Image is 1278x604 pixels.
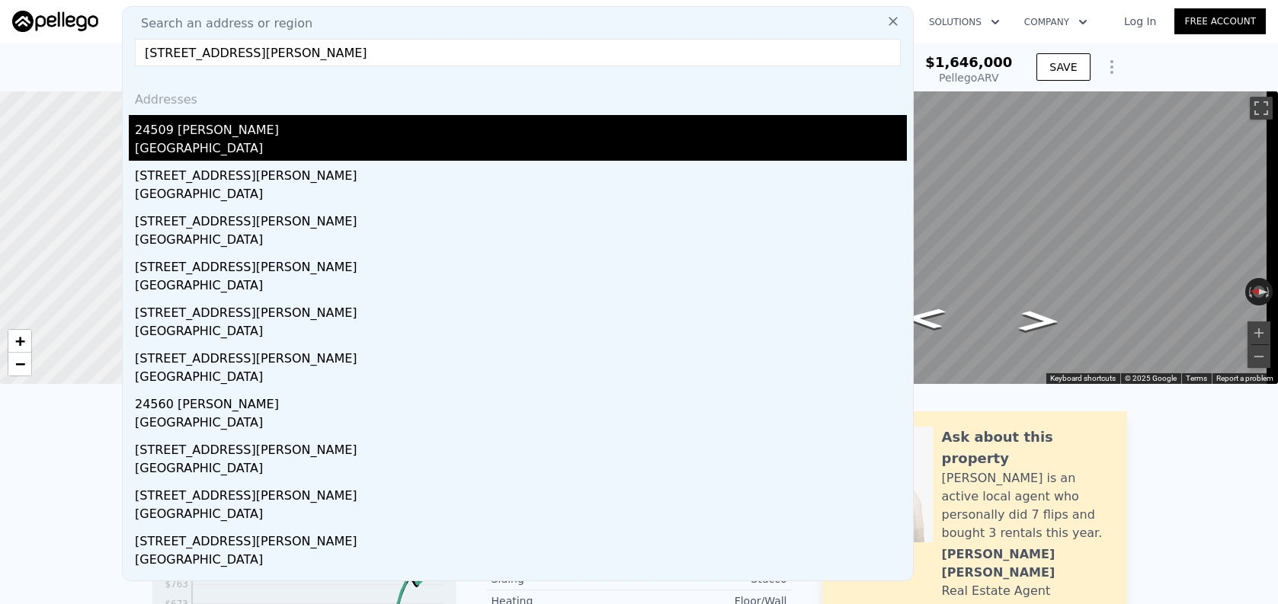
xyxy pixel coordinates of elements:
div: [GEOGRAPHIC_DATA] [135,551,907,572]
div: [STREET_ADDRESS][PERSON_NAME] [135,298,907,322]
div: Ask about this property [942,427,1112,469]
span: © 2025 Google [1125,374,1177,382]
div: [STREET_ADDRESS][PERSON_NAME] [135,206,907,231]
div: [STREET_ADDRESS][PERSON_NAME] [135,161,907,185]
div: [GEOGRAPHIC_DATA] [135,139,907,161]
div: Real Estate Agent [942,582,1051,600]
tspan: $763 [165,579,188,590]
div: Addresses [129,78,907,115]
button: Reset the view [1245,285,1273,298]
div: Street View [697,91,1278,384]
img: Pellego [12,11,98,32]
button: Company [1012,8,1100,36]
button: Show Options [1097,52,1127,82]
span: Search an address or region [129,14,312,33]
div: [STREET_ADDRESS][PERSON_NAME] [135,252,907,276]
div: [STREET_ADDRESS][PERSON_NAME] [135,481,907,505]
div: [GEOGRAPHIC_DATA] [135,459,907,481]
a: Free Account [1174,8,1266,34]
button: Zoom in [1248,321,1270,344]
button: Zoom out [1248,345,1270,368]
div: [GEOGRAPHIC_DATA] [135,414,907,435]
div: [GEOGRAPHIC_DATA] [135,276,907,298]
path: Go South, N Ford St [1001,306,1077,337]
div: [GEOGRAPHIC_DATA] [135,231,907,252]
div: [GEOGRAPHIC_DATA] [135,322,907,344]
a: Zoom in [8,330,31,353]
div: Map [697,91,1278,384]
div: [GEOGRAPHIC_DATA] [135,505,907,526]
a: Report a problem [1216,374,1273,382]
button: Toggle fullscreen view [1250,97,1273,120]
div: 24560 [PERSON_NAME] [135,389,907,414]
div: [GEOGRAPHIC_DATA] [135,185,907,206]
button: Keyboard shortcuts [1050,373,1116,384]
path: Go North, N Ford St [888,303,963,334]
button: Rotate counterclockwise [1245,278,1254,305]
div: [STREET_ADDRESS][PERSON_NAME] [135,344,907,368]
a: Zoom out [8,353,31,376]
div: [PERSON_NAME] [PERSON_NAME] [942,545,1112,582]
span: $1,646,000 [925,54,1012,70]
span: + [15,331,25,350]
button: Solutions [917,8,1012,36]
div: Pellego ARV [925,70,1012,85]
button: Rotate clockwise [1265,278,1273,305]
div: [GEOGRAPHIC_DATA] [135,368,907,389]
a: Terms [1186,374,1207,382]
input: Enter an address, city, region, neighborhood or zip code [135,39,901,66]
div: [STREET_ADDRESS][PERSON_NAME] [135,435,907,459]
div: 24509 [PERSON_NAME] [135,115,907,139]
button: SAVE [1036,53,1090,81]
span: − [15,354,25,373]
div: [STREET_ADDRESS][PERSON_NAME] [135,526,907,551]
a: Log In [1106,14,1174,29]
div: [PERSON_NAME] is an active local agent who personally did 7 flips and bought 3 rentals this year. [942,469,1112,542]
